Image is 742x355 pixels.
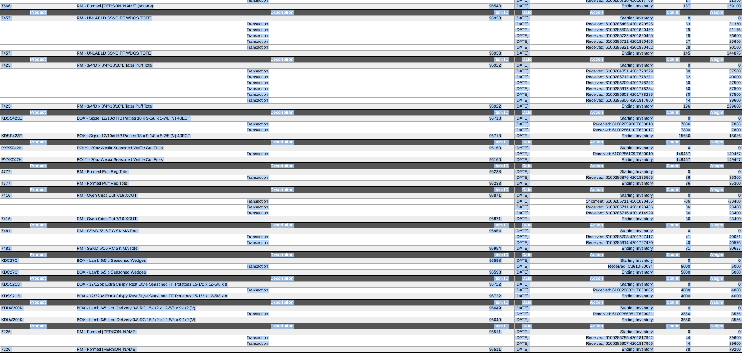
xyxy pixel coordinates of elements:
td: Product [0,276,76,282]
td: [DATE] [515,216,539,223]
td: 95233 [488,181,515,187]
td: 95933 [488,51,515,57]
td: RM - Formed [PERSON_NAME] (square) [76,4,488,10]
td: Starting Inventory [539,116,654,122]
td: 95933 [488,16,515,21]
td: Transaction [0,264,515,270]
td: Date [515,110,539,116]
td: 0 [691,16,742,21]
td: Transaction [0,240,515,246]
td: BOX - Lamb 6/5lb Seasoned Wedges [76,258,488,264]
td: Product [0,110,76,116]
td: Received: 6100285708 4201797417 [539,234,654,240]
td: [DATE] [515,104,539,110]
td: RM - Oven Criss Cut 7/16 XCUT [76,216,488,223]
td: 81 [654,246,691,252]
td: Item ID [488,252,515,258]
td: 5000 [691,270,742,276]
td: Weight [691,222,742,228]
td: RM - Oven Criss Cut 7/16 XCUT [76,193,488,199]
td: PYAX042K [0,145,76,151]
td: Count [654,163,691,169]
td: 7457 [0,16,76,21]
td: Transaction [0,33,515,39]
td: 96540 [488,4,515,10]
td: 7800 [691,127,742,133]
td: [DATE] [515,45,539,51]
td: Product [0,139,76,145]
td: 0 [654,228,691,234]
td: [DATE] [515,157,539,163]
td: Count [654,110,691,116]
td: Ending Inventory [539,216,654,223]
td: PYAX042K [0,157,76,163]
td: 7423 [0,104,76,110]
td: 30 [654,69,691,74]
td: Received: 6100284351 4201778279 [539,69,654,74]
td: Action [539,163,654,169]
td: 5000 [654,264,691,270]
td: [DATE] [515,193,539,199]
td: KDC27C [0,258,76,264]
td: 0 [691,145,742,151]
td: 0 [654,193,691,199]
td: 31175 [691,27,742,33]
td: 36 [654,216,691,223]
td: Weight [691,110,742,116]
td: Description [76,163,488,169]
td: [DATE] [515,127,539,133]
td: 33 [654,21,691,27]
td: 32 [654,74,691,80]
td: Description [76,139,488,145]
td: Received: 6100285903 4201778285 [539,92,654,98]
td: [DATE] [515,151,539,157]
td: [DATE] [515,205,539,210]
td: Received: 6100285906 4201817960 [539,98,654,104]
td: Transaction [0,69,515,74]
td: 29 [654,27,691,33]
td: Item ID [488,110,515,116]
td: 149467 [691,151,742,157]
td: 44 [654,98,691,104]
td: 149467 [654,157,691,163]
td: Transaction [0,205,515,210]
td: Description [76,57,488,63]
td: 96160 [488,157,515,163]
td: POLY - 20oz Alexia Seasoned Waffle Cut Fries [76,145,488,151]
td: 37500 [691,80,742,86]
td: Ending Inventory [539,246,654,252]
td: [DATE] [515,228,539,234]
td: 7416 [0,193,76,199]
td: 95922 [488,63,515,69]
td: Weight [691,163,742,169]
td: Product [0,252,76,258]
td: 95954 [488,228,515,234]
td: 0 [654,282,691,288]
td: 0 [691,258,742,264]
td: 7800 [654,127,691,133]
td: [DATE] [515,74,539,80]
td: 95922 [488,104,515,110]
td: 0 [654,116,691,122]
td: Item ID [488,187,515,193]
td: 37500 [691,86,742,92]
td: 0 [654,145,691,151]
td: [DATE] [515,264,539,270]
td: Received: 6100285716 4201814929 [539,210,654,216]
td: Product [0,222,76,228]
td: Date [515,252,539,258]
td: Starting Inventory [539,16,654,21]
td: BOX - Sigsel 12/10ct HB Patties 18 x 9-1/8 x 5-7/8 (V) 40ECT [76,133,488,140]
td: Starting Inventory [539,145,654,151]
td: [DATE] [515,92,539,98]
td: 7416 [0,216,76,223]
td: Count [654,139,691,145]
td: 149467 [691,157,742,163]
td: RM - SSND 5/16 RC SK MA Tote [76,246,488,252]
td: [DATE] [515,175,539,181]
td: 27 [654,39,691,45]
td: [DATE] [515,51,539,57]
td: Item ID [488,57,515,63]
td: Received: 6100285968 T630018 [539,122,654,127]
td: 36 [654,205,691,210]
